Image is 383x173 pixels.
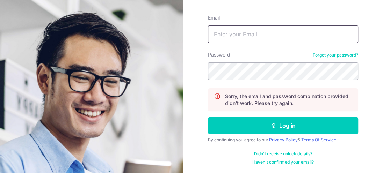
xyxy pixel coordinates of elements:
[313,52,358,58] a: Forgot your password?
[208,51,230,58] label: Password
[254,151,312,157] a: Didn't receive unlock details?
[252,159,314,165] a: Haven't confirmed your email?
[301,137,336,142] a: Terms Of Service
[208,14,220,21] label: Email
[269,137,298,142] a: Privacy Policy
[208,25,358,43] input: Enter your Email
[208,137,358,143] div: By continuing you agree to our &
[208,117,358,134] button: Log in
[225,93,352,107] p: Sorry, the email and password combination provided didn't work. Please try again.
